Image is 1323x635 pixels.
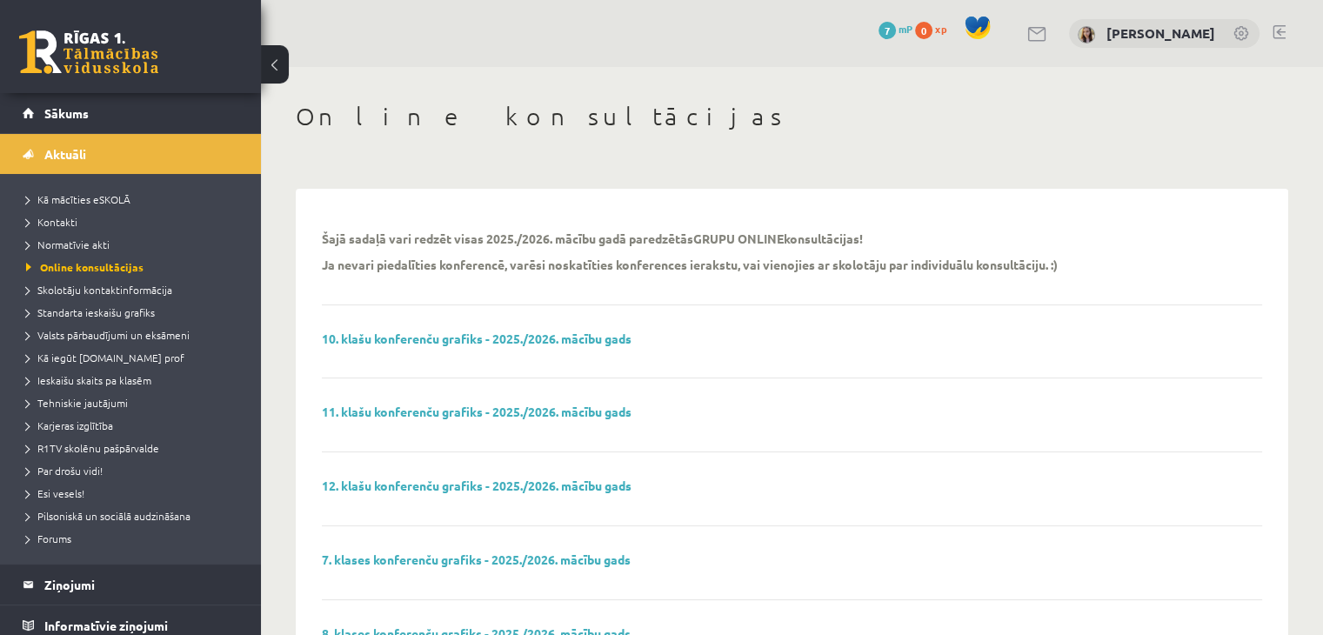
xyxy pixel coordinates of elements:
[44,146,86,162] span: Aktuāli
[26,464,103,478] span: Par drošu vidi!
[322,404,631,419] a: 11. klašu konferenču grafiks - 2025./2026. mācību gads
[26,396,128,410] span: Tehniskie jautājumi
[322,257,1058,272] p: Ja nevari piedalīties konferencē, varēsi noskatīties konferences ierakstu, vai vienojies ar skolo...
[26,259,244,275] a: Online konsultācijas
[915,22,955,36] a: 0 xp
[26,418,113,432] span: Karjeras izglītība
[44,565,239,605] legend: Ziņojumi
[19,30,158,74] a: Rīgas 1. Tālmācības vidusskola
[26,440,244,456] a: R1TV skolēnu pašpārvalde
[23,93,239,133] a: Sākums
[26,485,244,501] a: Esi vesels!
[26,282,244,297] a: Skolotāju kontaktinformācija
[26,215,77,229] span: Kontakti
[1078,26,1095,43] img: Marija Nicmane
[322,551,631,567] a: 7. klases konferenču grafiks - 2025./2026. mācību gads
[26,463,244,478] a: Par drošu vidi!
[26,327,244,343] a: Valsts pārbaudījumi un eksāmeni
[26,395,244,411] a: Tehniskie jautājumi
[296,102,1288,131] h1: Online konsultācijas
[26,508,244,524] a: Pilsoniskā un sociālā audzināšana
[26,509,190,523] span: Pilsoniskā un sociālā audzināšana
[26,191,244,207] a: Kā mācīties eSKOLĀ
[26,192,130,206] span: Kā mācīties eSKOLĀ
[26,305,155,319] span: Standarta ieskaišu grafiks
[915,22,932,39] span: 0
[693,231,784,246] strong: GRUPU ONLINE
[23,565,239,605] a: Ziņojumi
[26,531,244,546] a: Forums
[26,372,244,388] a: Ieskaišu skaits pa klasēm
[322,231,863,246] p: Šajā sadaļā vari redzēt visas 2025./2026. mācību gadā paredzētās konsultācijas!
[26,304,244,320] a: Standarta ieskaišu grafiks
[26,441,159,455] span: R1TV skolēnu pašpārvalde
[26,350,244,365] a: Kā iegūt [DOMAIN_NAME] prof
[26,237,244,252] a: Normatīvie akti
[322,478,631,493] a: 12. klašu konferenču grafiks - 2025./2026. mācību gads
[26,237,110,251] span: Normatīvie akti
[26,351,184,364] span: Kā iegūt [DOMAIN_NAME] prof
[26,328,190,342] span: Valsts pārbaudījumi un eksāmeni
[879,22,912,36] a: 7 mP
[935,22,946,36] span: xp
[26,486,84,500] span: Esi vesels!
[879,22,896,39] span: 7
[26,418,244,433] a: Karjeras izglītība
[322,331,631,346] a: 10. klašu konferenču grafiks - 2025./2026. mācību gads
[26,373,151,387] span: Ieskaišu skaits pa klasēm
[1106,24,1215,42] a: [PERSON_NAME]
[44,105,89,121] span: Sākums
[899,22,912,36] span: mP
[26,283,172,297] span: Skolotāju kontaktinformācija
[26,260,144,274] span: Online konsultācijas
[26,531,71,545] span: Forums
[26,214,244,230] a: Kontakti
[23,134,239,174] a: Aktuāli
